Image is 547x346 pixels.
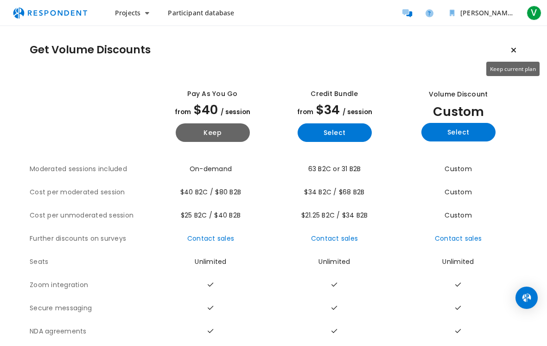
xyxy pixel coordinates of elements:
[181,211,241,220] span: $25 B2C / $40 B2B
[297,108,313,116] span: from
[433,103,484,120] span: Custom
[30,297,152,320] th: Secure messaging
[190,164,232,173] span: On-demand
[30,44,151,57] h1: Get Volume Discounts
[318,257,350,266] span: Unlimited
[311,89,358,99] div: Credit Bundle
[187,89,237,99] div: Pay as you go
[176,123,250,142] button: Keep current yearly payg plan
[180,187,241,197] span: $40 B2C / $80 B2B
[160,5,242,21] a: Participant database
[115,8,140,17] span: Projects
[515,287,538,309] div: Open Intercom Messenger
[298,123,372,142] button: Select yearly basic plan
[343,108,372,116] span: / session
[525,5,543,21] button: V
[442,257,474,266] span: Unlimited
[308,164,361,173] span: 63 B2C or 31 B2B
[30,250,152,274] th: Seats
[420,4,439,22] a: Help and support
[490,65,536,72] span: Keep current plan
[194,101,218,118] span: $40
[527,6,541,20] span: V
[30,274,152,297] th: Zoom integration
[445,211,472,220] span: Custom
[108,5,157,21] button: Projects
[30,181,152,204] th: Cost per moderated session
[429,90,488,99] div: Volume Discount
[504,41,523,59] button: Keep current plan
[304,187,364,197] span: $34 B2C / $68 B2B
[168,8,234,17] span: Participant database
[421,123,496,141] button: Select yearly custom_static plan
[221,108,250,116] span: / session
[442,5,521,21] button: Victoria tabelin works Team
[30,320,152,343] th: NDA agreements
[398,4,416,22] a: Message participants
[445,187,472,197] span: Custom
[30,204,152,227] th: Cost per unmoderated session
[7,4,93,22] img: respondent-logo.png
[435,234,482,243] a: Contact sales
[195,257,226,266] span: Unlimited
[187,234,234,243] a: Contact sales
[311,234,358,243] a: Contact sales
[301,211,368,220] span: $21.25 B2C / $34 B2B
[316,101,340,118] span: $34
[445,164,472,173] span: Custom
[30,158,152,181] th: Moderated sessions included
[30,227,152,250] th: Further discounts on surveys
[175,108,191,116] span: from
